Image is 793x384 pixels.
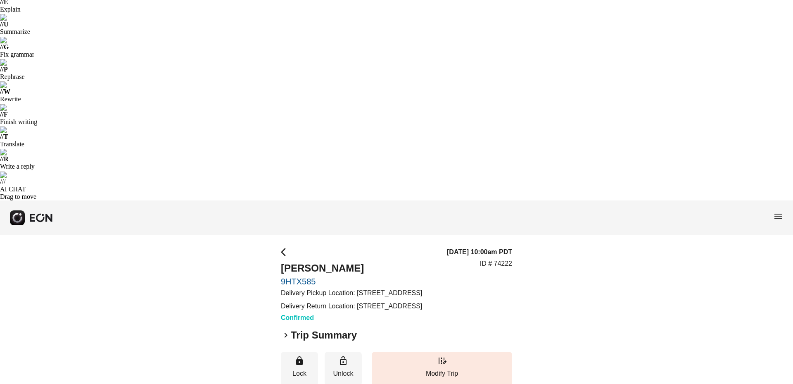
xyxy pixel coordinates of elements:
h3: [DATE] 10:00am PDT [447,247,512,257]
h2: Trip Summary [291,329,357,342]
p: Modify Trip [376,369,508,379]
p: Delivery Pickup Location: [STREET_ADDRESS] [281,288,422,298]
p: Lock [285,369,314,379]
span: edit_road [437,356,447,366]
span: menu [773,211,783,221]
span: arrow_back_ios [281,247,291,257]
a: 9HTX585 [281,277,422,286]
p: ID # 74222 [480,259,512,269]
h2: [PERSON_NAME] [281,262,422,275]
p: Unlock [329,369,358,379]
p: Delivery Return Location: [STREET_ADDRESS] [281,301,422,311]
span: keyboard_arrow_right [281,330,291,340]
h3: Confirmed [281,313,422,323]
span: lock [294,356,304,366]
span: lock_open [338,356,348,366]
